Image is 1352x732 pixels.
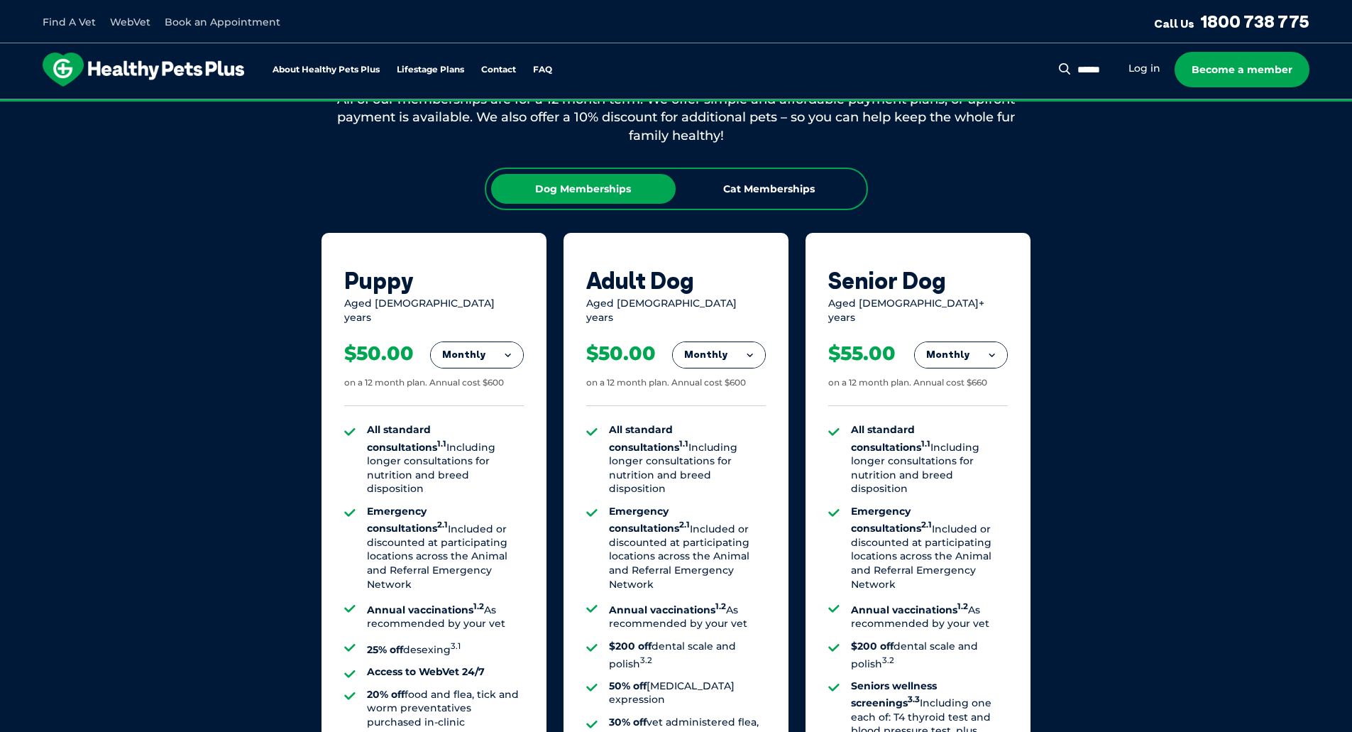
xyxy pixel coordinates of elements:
[491,174,676,204] div: Dog Memberships
[828,377,987,389] div: on a 12 month plan. Annual cost $660
[609,716,647,728] strong: 30% off
[851,505,1008,591] li: Included or discounted at participating locations across the Animal and Referral Emergency Network
[586,377,746,389] div: on a 12 month plan. Annual cost $600
[273,65,380,75] a: About Healthy Pets Plus
[851,603,968,616] strong: Annual vaccinations
[908,694,920,704] sup: 3.3
[679,520,690,530] sup: 2.1
[367,423,524,496] li: Including longer consultations for nutrition and breed disposition
[367,505,448,535] strong: Emergency consultations
[431,342,523,368] button: Monthly
[1056,62,1074,76] button: Search
[110,16,150,28] a: WebVet
[851,423,930,453] strong: All standard consultations
[677,174,862,204] div: Cat Memberships
[586,267,766,294] div: Adult Dog
[367,688,405,701] strong: 20% off
[609,600,766,631] li: As recommended by your vet
[828,342,896,366] div: $55.00
[586,342,656,366] div: $50.00
[851,423,1008,496] li: Including longer consultations for nutrition and breed disposition
[344,267,524,294] div: Puppy
[640,655,652,665] sup: 3.2
[43,16,96,28] a: Find A Vet
[367,688,524,730] li: food and flea, tick and worm preventatives purchased in-clinic
[609,640,766,671] li: dental scale and polish
[344,342,414,366] div: $50.00
[609,640,652,652] strong: $200 off
[344,297,524,324] div: Aged [DEMOGRAPHIC_DATA] years
[828,267,1008,294] div: Senior Dog
[367,640,524,657] li: desexing
[851,600,1008,631] li: As recommended by your vet
[1154,11,1309,32] a: Call Us1800 738 775
[609,423,688,453] strong: All standard consultations
[921,439,930,449] sup: 1.1
[1175,52,1309,87] a: Become a member
[609,423,766,496] li: Including longer consultations for nutrition and breed disposition
[851,640,894,652] strong: $200 off
[882,655,894,665] sup: 3.2
[43,53,244,87] img: hpp-logo
[609,505,766,591] li: Included or discounted at participating locations across the Animal and Referral Emergency Network
[367,603,484,616] strong: Annual vaccinations
[367,665,485,678] strong: Access to WebVet 24/7
[367,600,524,631] li: As recommended by your vet
[609,505,690,535] strong: Emergency consultations
[921,520,932,530] sup: 2.1
[437,520,448,530] sup: 2.1
[957,601,968,611] sup: 1.2
[673,342,765,368] button: Monthly
[851,640,1008,671] li: dental scale and polish
[679,439,688,449] sup: 1.1
[1154,16,1194,31] span: Call Us
[367,643,403,656] strong: 25% off
[367,505,524,591] li: Included or discounted at participating locations across the Animal and Referral Emergency Network
[609,603,726,616] strong: Annual vaccinations
[344,377,504,389] div: on a 12 month plan. Annual cost $600
[533,65,552,75] a: FAQ
[915,342,1007,368] button: Monthly
[321,91,1031,145] div: All of our memberships are for a 12 month term. We offer simple and affordable payment plans, or ...
[165,16,280,28] a: Book an Appointment
[851,679,937,709] strong: Seniors wellness screenings
[437,439,446,449] sup: 1.1
[828,297,1008,324] div: Aged [DEMOGRAPHIC_DATA]+ years
[586,297,766,324] div: Aged [DEMOGRAPHIC_DATA] years
[851,505,932,535] strong: Emergency consultations
[473,601,484,611] sup: 1.2
[609,679,766,707] li: [MEDICAL_DATA] expression
[1128,62,1160,75] a: Log in
[411,99,941,112] span: Proactive, preventative wellness program designed to keep your pet healthier and happier for longer
[715,601,726,611] sup: 1.2
[481,65,516,75] a: Contact
[397,65,464,75] a: Lifestage Plans
[451,641,461,651] sup: 3.1
[609,679,647,692] strong: 50% off
[367,423,446,453] strong: All standard consultations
